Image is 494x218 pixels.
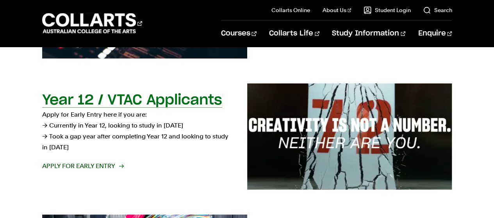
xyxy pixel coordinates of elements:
[269,21,319,46] a: Collarts Life
[42,109,232,153] p: Apply for Early Entry here if you are: → Currently in Year 12, looking to study in [DATE] → Took ...
[423,6,452,14] a: Search
[271,6,310,14] a: Collarts Online
[42,93,222,107] h2: Year 12 / VTAC Applicants
[323,6,351,14] a: About Us
[42,83,452,190] a: Year 12 / VTAC Applicants Apply for Early Entry here if you are:→ Currently in Year 12, looking t...
[418,21,452,46] a: Enquire
[42,161,123,172] span: Apply for Early Entry
[332,21,405,46] a: Study Information
[221,21,257,46] a: Courses
[364,6,410,14] a: Student Login
[42,12,142,34] div: Go to homepage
